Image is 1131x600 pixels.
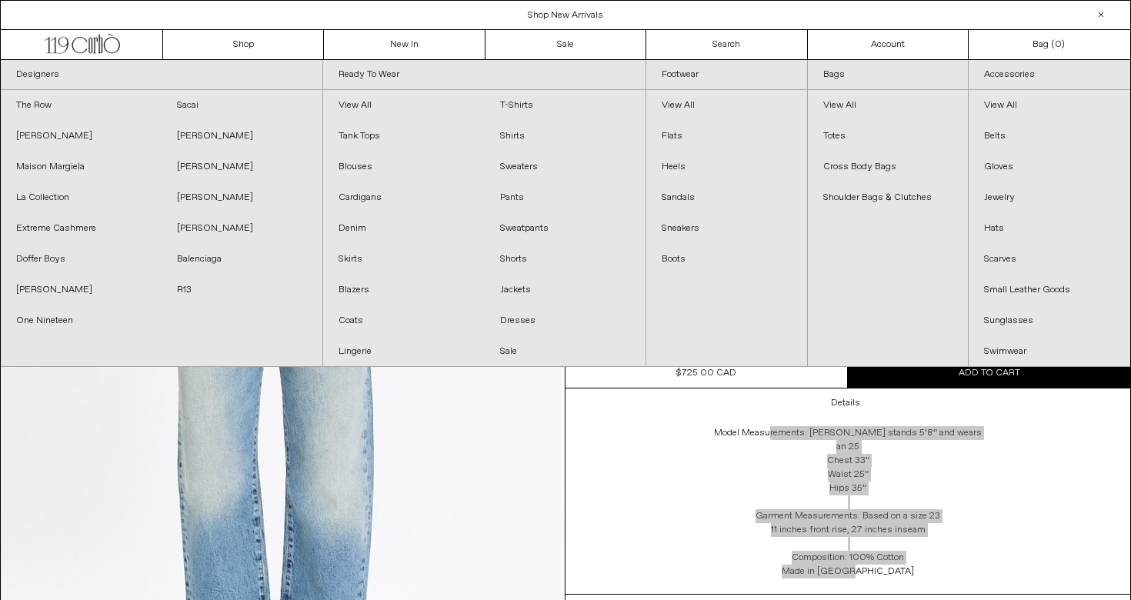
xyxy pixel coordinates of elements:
a: Sale [485,30,646,59]
a: Sneakers [646,213,807,244]
a: Coats [323,305,484,336]
a: [PERSON_NAME] [162,152,322,182]
a: Designers [1,60,322,90]
a: Bag () [969,30,1129,59]
div: Model Measurements: [PERSON_NAME] stands 5’8” and wears an 25 Chest 33” Waist 25” Hips 35” Garmen... [694,418,1002,594]
a: Lingerie [323,336,484,367]
a: [PERSON_NAME] [162,182,322,213]
a: [PERSON_NAME] [162,213,322,244]
a: Hats [969,213,1130,244]
a: Blouses [323,152,484,182]
a: Cross Body Bags [808,152,969,182]
a: View All [808,90,969,121]
a: [PERSON_NAME] [1,121,162,152]
a: Scarves [969,244,1130,275]
a: Doffer Boys [1,244,162,275]
a: Sweaters [485,152,646,182]
a: [PERSON_NAME] [162,121,322,152]
a: Pants [485,182,646,213]
a: Small Leather Goods [969,275,1130,305]
a: Shoulder Bags & Clutches [808,182,969,213]
span: ) [1055,38,1065,52]
a: [PERSON_NAME] [1,275,162,305]
a: Jackets [485,275,646,305]
a: R13 [162,275,322,305]
span: 0 [1055,38,1061,51]
a: New In [324,30,485,59]
a: Dresses [485,305,646,336]
a: Jewelry [969,182,1130,213]
a: Tank Tops [323,121,484,152]
span: Add to cart [959,367,1020,379]
a: Ready To Wear [323,60,645,90]
a: Sweatpants [485,213,646,244]
a: Denim [323,213,484,244]
a: T-Shirts [485,90,646,121]
a: View All [969,90,1130,121]
a: Maison Margiela [1,152,162,182]
a: One Nineteen [1,305,162,336]
a: Shorts [485,244,646,275]
a: Shirts [485,121,646,152]
a: Bags [808,60,969,90]
a: Heels [646,152,807,182]
a: Search [646,30,807,59]
a: Shop [163,30,324,59]
a: La Collection [1,182,162,213]
a: Sandals [646,182,807,213]
a: Belts [969,121,1130,152]
a: Footwear [646,60,807,90]
button: Add to cart [848,358,1130,388]
a: Blazers [323,275,484,305]
a: Swimwear [969,336,1130,367]
a: Skirts [323,244,484,275]
a: View All [323,90,484,121]
a: Totes [808,121,969,152]
a: Gloves [969,152,1130,182]
a: Sacai [162,90,322,121]
h3: Details [831,398,860,408]
a: Accessories [969,60,1130,90]
a: Flats [646,121,807,152]
div: $725.00 CAD [676,366,736,380]
a: The Row [1,90,162,121]
a: Cardigans [323,182,484,213]
a: Account [808,30,969,59]
a: Sunglasses [969,305,1130,336]
a: Balenciaga [162,244,322,275]
a: Boots [646,244,807,275]
a: Sale [485,336,646,367]
a: Extreme Cashmere [1,213,162,244]
a: Shop New Arrivals [528,9,603,22]
a: View All [646,90,807,121]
